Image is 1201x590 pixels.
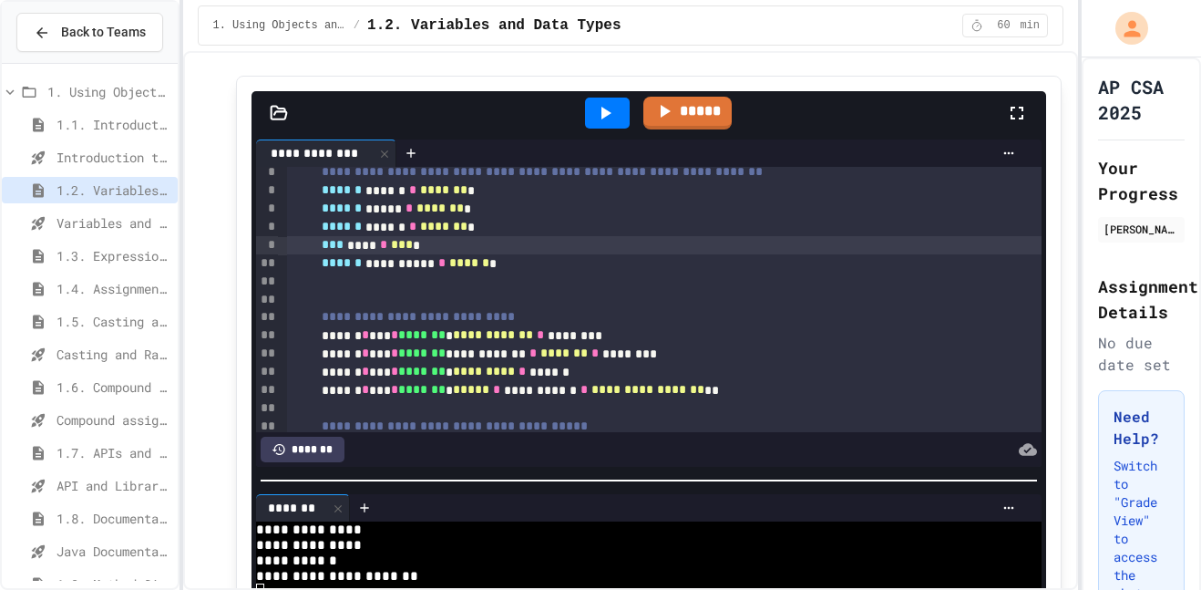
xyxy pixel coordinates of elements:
[56,246,170,265] span: 1.3. Expressions and Output [New]
[56,443,170,462] span: 1.7. APIs and Libraries
[56,410,170,430] span: Compound assignment operators - Quiz
[1020,18,1040,33] span: min
[1098,155,1185,206] h2: Your Progress
[1103,221,1179,237] div: [PERSON_NAME]
[56,148,170,167] span: Introduction to Algorithms, Programming, and Compilers
[56,312,170,331] span: 1.5. Casting and Ranges of Values
[56,476,170,495] span: API and Libraries - Topic 1.7
[56,181,170,200] span: 1.2. Variables and Data Types
[354,18,360,33] span: /
[1096,7,1153,49] div: My Account
[367,15,621,36] span: 1.2. Variables and Data Types
[56,378,170,397] span: 1.6. Compound Assignment Operators
[1114,406,1169,450] h3: Need Help?
[56,213,170,233] span: Variables and Data Types - Quiz
[56,542,170,561] span: Java Documentation with Comments - Topic 1.8
[213,18,346,33] span: 1. Using Objects and Methods
[56,115,170,134] span: 1.1. Introduction to Algorithms, Programming, and Compilers
[56,509,170,528] span: 1.8. Documentation with Comments and Preconditions
[47,82,170,101] span: 1. Using Objects and Methods
[16,13,163,52] button: Back to Teams
[56,345,170,364] span: Casting and Ranges of variables - Quiz
[989,18,1018,33] span: 60
[1098,74,1185,125] h1: AP CSA 2025
[1098,274,1185,325] h2: Assignment Details
[56,279,170,298] span: 1.4. Assignment and Input
[1098,332,1185,376] div: No due date set
[61,23,146,42] span: Back to Teams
